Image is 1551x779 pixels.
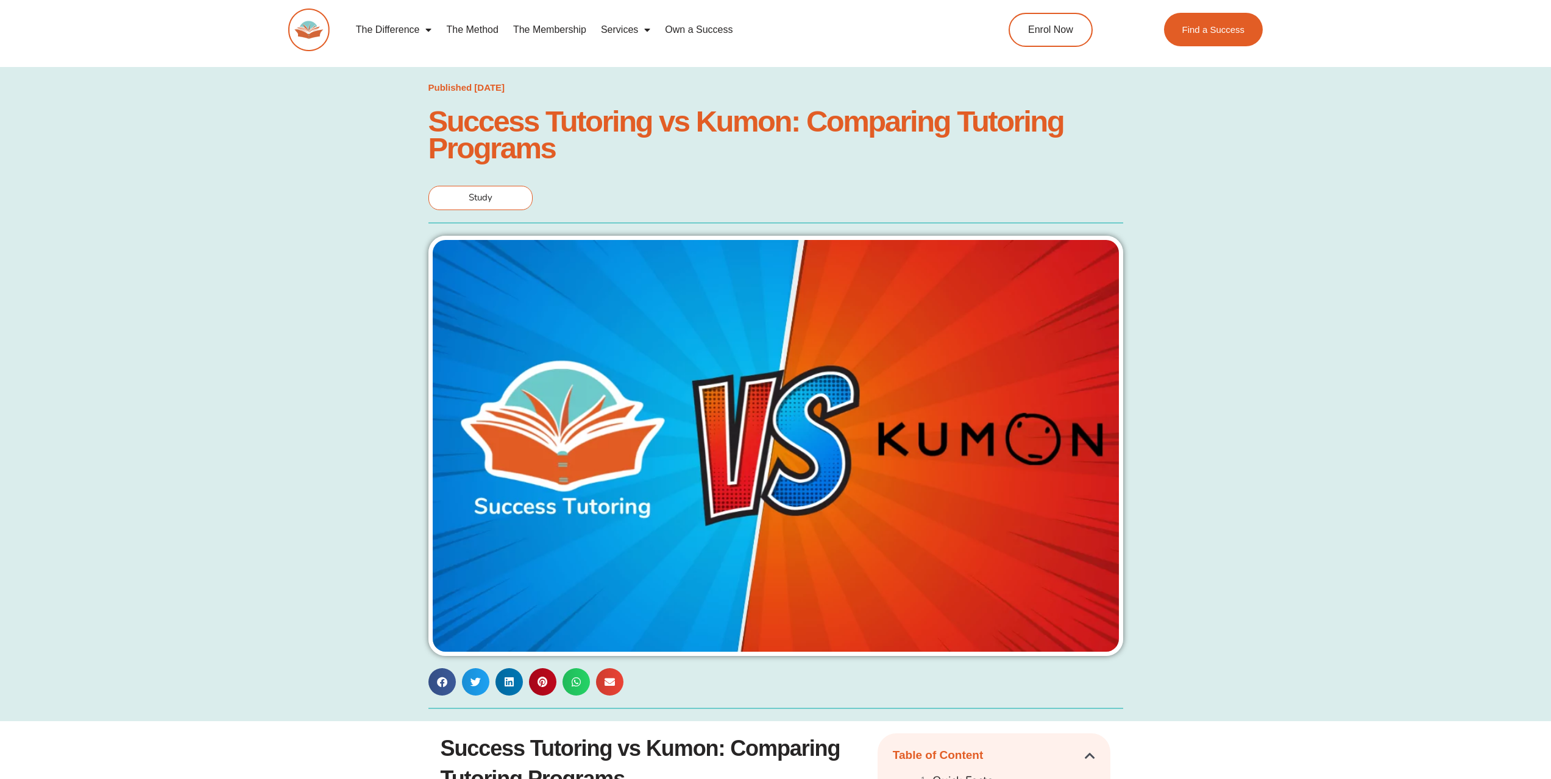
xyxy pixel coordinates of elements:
div: Share on whatsapp [563,668,590,696]
a: The Method [439,16,505,44]
span: Study [469,191,492,203]
div: Share on pinterest [529,668,556,696]
div: Share on email [596,668,623,696]
div: Share on twitter [462,668,489,696]
a: Find a Success [1164,13,1263,46]
h4: Table of Content [893,749,1085,763]
a: Services [594,16,658,44]
div: Share on facebook [428,668,456,696]
div: Share on linkedin [495,668,523,696]
div: Close table of contents [1085,750,1095,761]
nav: Menu [349,16,953,44]
img: Success Tutoring vs Kumon 1 [428,236,1123,656]
span: Find a Success [1182,25,1245,34]
a: Published [DATE] [428,79,505,96]
a: The Difference [349,16,439,44]
a: Own a Success [658,16,740,44]
h1: Success Tutoring vs Kumon: Comparing Tutoring Programs [428,108,1123,161]
span: Published [428,82,472,93]
a: The Membership [506,16,594,44]
span: Enrol Now [1028,25,1073,35]
a: Enrol Now [1009,13,1093,47]
time: [DATE] [474,82,505,93]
